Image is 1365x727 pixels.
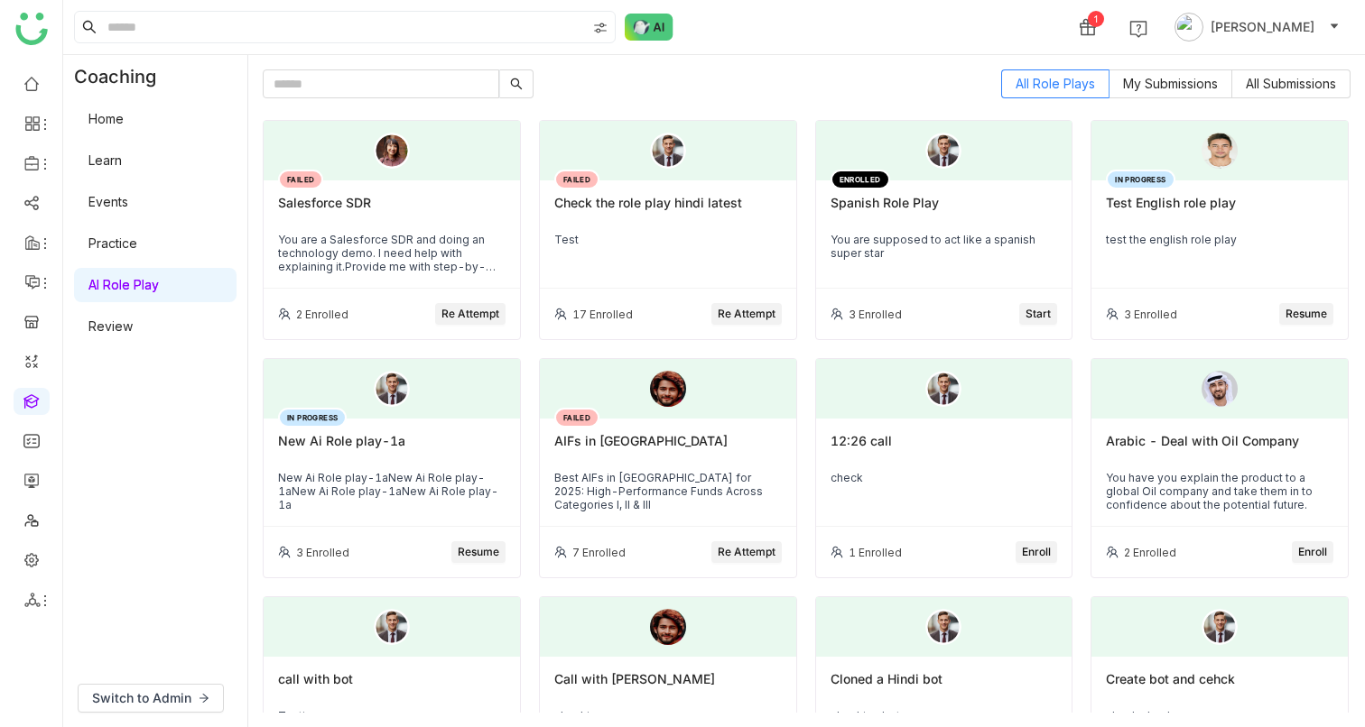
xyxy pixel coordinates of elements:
img: male-person.png [650,133,686,169]
div: 12:26 call [831,433,1058,464]
div: Arabic - Deal with Oil Company [1106,433,1333,464]
div: You are a Salesforce SDR and doing an technology demo. I need help with explaining it.Provide me ... [278,233,506,273]
img: male-person.png [374,609,410,645]
span: [PERSON_NAME] [1211,17,1314,37]
button: Resume [451,541,506,563]
span: Start [1026,306,1051,323]
div: 3 Enrolled [849,308,902,321]
div: FAILED [278,170,323,189]
span: Switch to Admin [92,688,191,708]
img: ask-buddy-normal.svg [625,14,673,41]
img: search-type.svg [593,21,608,35]
div: Salesforce SDR [278,195,506,225]
div: Coaching [63,55,183,98]
img: male-person.png [374,371,410,407]
span: Re Attempt [441,306,499,323]
div: Create bot and cehck [1106,671,1333,702]
span: All Role Plays [1016,76,1095,91]
div: 17 Enrolled [572,308,633,321]
img: 6891e6b463e656570aba9a5a [650,609,686,645]
div: FAILED [554,408,599,428]
div: New Ai Role play-1aNew Ai Role play-1aNew Ai Role play-1aNew Ai Role play-1a [278,471,506,511]
a: Home [88,111,124,126]
button: Re Attempt [435,303,506,325]
div: You are supposed to act like a spanish super star [831,233,1058,260]
span: Resume [458,544,499,561]
div: Test [554,233,782,246]
span: Re Attempt [718,544,775,561]
div: New Ai Role play-1a [278,433,506,464]
div: Cloned a Hindi bot [831,671,1058,702]
img: male-person.png [1202,609,1238,645]
div: call with bot [278,671,506,702]
button: Resume [1279,303,1333,325]
div: ENROLLED [831,170,890,189]
div: 3 Enrolled [296,546,349,559]
button: Enroll [1292,541,1333,563]
img: 68930212d8d78f14571aeecf [1202,133,1238,169]
img: male-person.png [925,133,961,169]
img: female-person.png [374,133,410,169]
a: AI Role Play [88,277,159,292]
div: test the english role play [1106,233,1333,246]
img: male-person.png [925,609,961,645]
div: Testing [278,709,506,722]
div: Test English role play [1106,195,1333,225]
div: 1 Enrolled [849,546,902,559]
span: Enroll [1298,544,1327,561]
button: [PERSON_NAME] [1171,13,1343,41]
img: avatar [1175,13,1203,41]
div: Check the role play hindi latest [554,195,782,225]
span: Re Attempt [718,306,775,323]
button: Re Attempt [711,303,782,325]
a: Review [88,318,133,334]
img: help.svg [1129,20,1147,38]
div: IN PROGRESS [278,408,347,428]
div: checking bot [831,709,1058,722]
button: Switch to Admin [78,684,224,713]
div: 3 Enrolled [1124,308,1177,321]
a: Learn [88,152,122,168]
img: male-person.png [925,371,961,407]
button: Start [1019,303,1057,325]
div: Call with [PERSON_NAME] [554,671,782,702]
img: 689c4d09a2c09d0bea1c05ba [1202,371,1238,407]
a: Events [88,194,128,209]
span: Resume [1286,306,1327,323]
div: 1 [1088,11,1104,27]
div: You have you explain the product to a global Oil company and take them in to confidence about the... [1106,471,1333,511]
div: check [831,471,1058,484]
div: 7 Enrolled [572,546,626,559]
div: IN PROGRESS [1106,170,1175,189]
div: 2 Enrolled [296,308,348,321]
img: 6891e6b463e656570aba9a5a [650,371,686,407]
span: All Submissions [1246,76,1336,91]
span: Enroll [1022,544,1051,561]
button: Re Attempt [711,541,782,563]
div: 2 Enrolled [1124,546,1176,559]
div: checking [554,709,782,722]
div: Best AIFs in [GEOGRAPHIC_DATA] for 2025: High-Performance Funds Across Categories I, II & III [554,471,782,511]
button: Enroll [1016,541,1057,563]
img: logo [15,13,48,45]
div: check check [1106,709,1333,722]
div: FAILED [554,170,599,189]
div: Spanish Role Play [831,195,1058,225]
div: AIFs in [GEOGRAPHIC_DATA] [554,433,782,464]
span: My Submissions [1123,76,1218,91]
a: Practice [88,235,137,251]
